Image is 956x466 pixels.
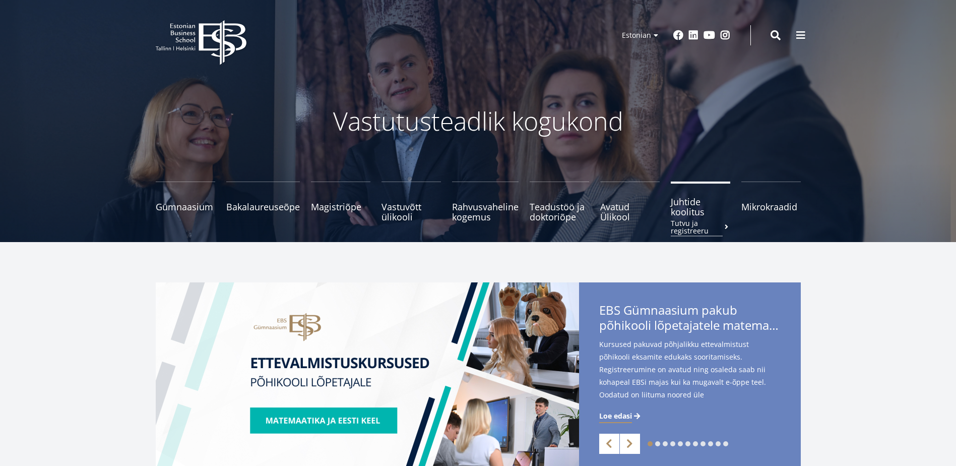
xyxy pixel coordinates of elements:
span: Gümnaasium [156,202,215,212]
span: Mikrokraadid [741,202,801,212]
a: 9 [708,441,713,446]
a: 5 [678,441,683,446]
a: 10 [716,441,721,446]
a: Bakalaureuseõpe [226,182,300,222]
a: 1 [648,441,653,446]
a: 3 [663,441,668,446]
a: Instagram [720,30,730,40]
a: 7 [693,441,698,446]
a: Previous [599,434,619,454]
a: 2 [655,441,660,446]
a: 6 [685,441,690,446]
a: Facebook [673,30,683,40]
a: 8 [700,441,706,446]
a: Loe edasi [599,411,642,421]
span: Bakalaureuseõpe [226,202,300,212]
a: Rahvusvaheline kogemus [452,182,519,222]
span: Kursused pakuvad põhjalikku ettevalmistust põhikooli eksamite edukaks sooritamiseks. Registreerum... [599,338,781,417]
span: Magistriõpe [311,202,370,212]
a: Juhtide koolitusTutvu ja registreeru [671,182,730,222]
a: Avatud Ülikool [600,182,660,222]
span: Loe edasi [599,411,632,421]
span: EBS Gümnaasium pakub [599,303,781,336]
a: Gümnaasium [156,182,215,222]
span: Avatud Ülikool [600,202,660,222]
a: Magistriõpe [311,182,370,222]
span: põhikooli lõpetajatele matemaatika- ja eesti keele kursuseid [599,318,781,333]
small: Tutvu ja registreeru [671,219,730,235]
span: Juhtide koolitus [671,197,730,217]
a: Next [620,434,640,454]
span: Rahvusvaheline kogemus [452,202,519,222]
a: Teadustöö ja doktoriõpe [530,182,589,222]
a: Youtube [704,30,715,40]
span: Vastuvõtt ülikooli [381,202,441,222]
a: 11 [723,441,728,446]
a: Mikrokraadid [741,182,801,222]
a: Vastuvõtt ülikooli [381,182,441,222]
p: Vastutusteadlik kogukond [211,106,745,136]
a: Linkedin [688,30,698,40]
a: 4 [670,441,675,446]
span: Teadustöö ja doktoriõpe [530,202,589,222]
